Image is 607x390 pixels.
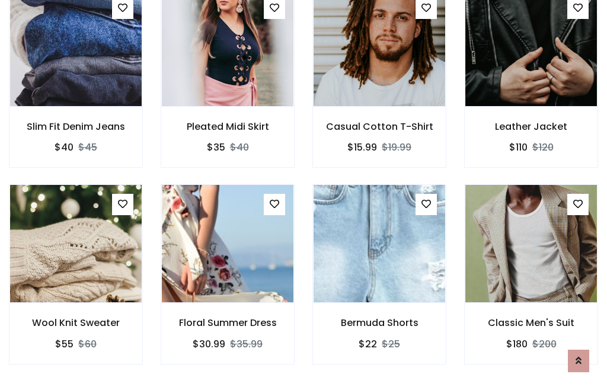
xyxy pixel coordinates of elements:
del: $35.99 [230,337,263,351]
del: $200 [532,337,557,351]
h6: Leather Jacket [465,121,598,132]
h6: Casual Cotton T-Shirt [313,121,446,132]
h6: $15.99 [347,142,377,153]
del: $45 [78,140,97,154]
h6: Pleated Midi Skirt [161,121,294,132]
del: $60 [78,337,97,351]
h6: Bermuda Shorts [313,317,446,328]
h6: Wool Knit Sweater [9,317,142,328]
h6: $22 [359,338,377,350]
del: $40 [230,140,249,154]
del: $120 [532,140,554,154]
del: $19.99 [382,140,411,154]
h6: $180 [506,338,528,350]
h6: $55 [55,338,74,350]
h6: Slim Fit Denim Jeans [9,121,142,132]
del: $25 [382,337,400,351]
h6: $35 [207,142,225,153]
h6: $30.99 [193,338,225,350]
h6: Classic Men's Suit [465,317,598,328]
h6: $110 [509,142,528,153]
h6: Floral Summer Dress [161,317,294,328]
h6: $40 [55,142,74,153]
